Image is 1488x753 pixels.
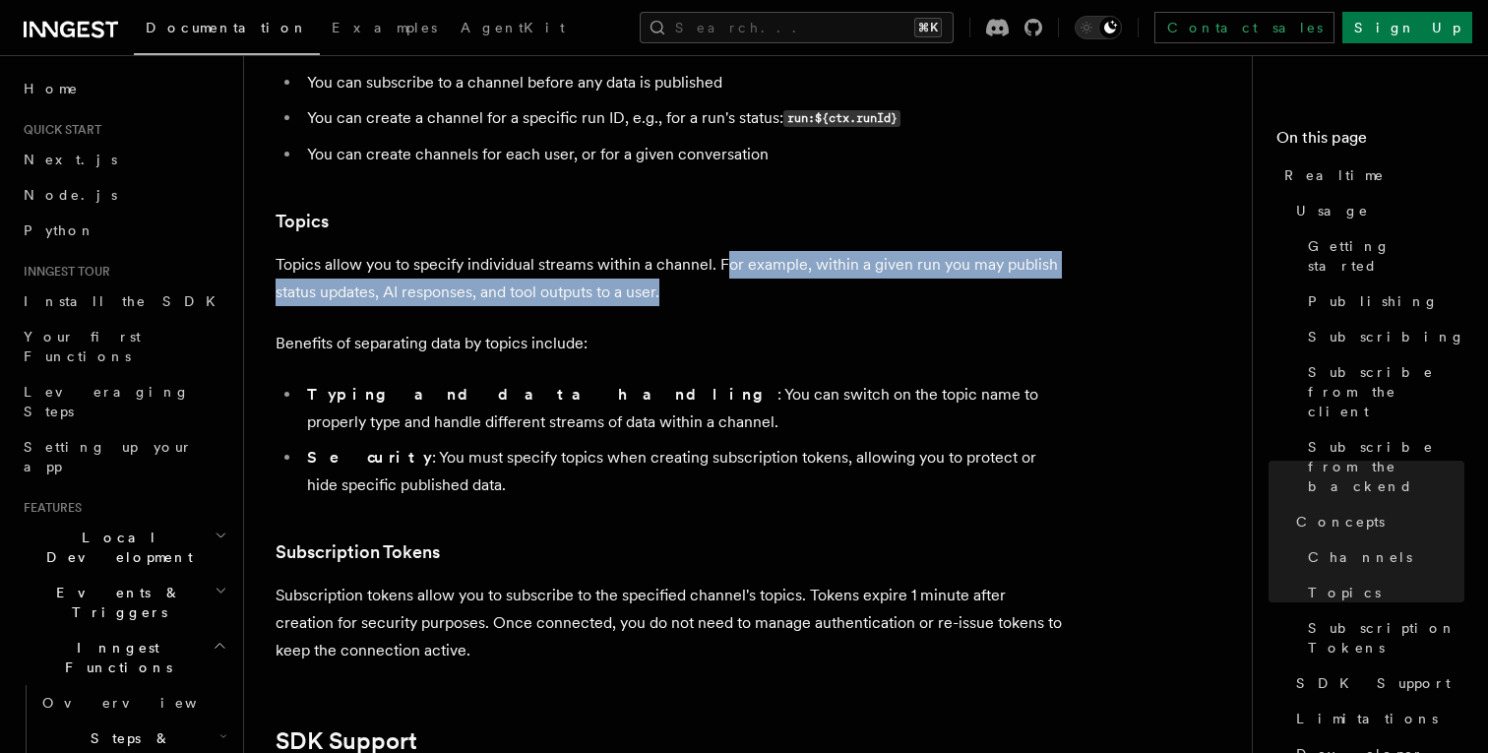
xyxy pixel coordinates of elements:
[16,142,231,177] a: Next.js
[1308,437,1464,496] span: Subscribe from the backend
[301,381,1063,436] li: : You can switch on the topic name to properly type and handle different streams of data within a...
[16,583,215,622] span: Events & Triggers
[42,695,245,711] span: Overview
[320,6,449,53] a: Examples
[24,384,190,419] span: Leveraging Steps
[301,104,1063,133] li: You can create a channel for a specific run ID, e.g., for a run's status:
[1308,583,1381,602] span: Topics
[1300,610,1464,665] a: Subscription Tokens
[1308,236,1464,276] span: Getting started
[301,69,1063,96] li: You can subscribe to a channel before any data is published
[1296,201,1369,220] span: Usage
[1308,547,1412,567] span: Channels
[1296,709,1438,728] span: Limitations
[1308,291,1439,311] span: Publishing
[1342,12,1472,43] a: Sign Up
[24,293,227,309] span: Install the SDK
[16,374,231,429] a: Leveraging Steps
[1288,701,1464,736] a: Limitations
[1288,504,1464,539] a: Concepts
[16,429,231,484] a: Setting up your app
[1075,16,1122,39] button: Toggle dark mode
[1284,165,1385,185] span: Realtime
[1288,665,1464,701] a: SDK Support
[307,448,432,467] strong: Security
[16,528,215,567] span: Local Development
[783,110,900,127] code: run:${ctx.runId}
[1308,362,1464,421] span: Subscribe from the client
[449,6,577,53] a: AgentKit
[332,20,437,35] span: Examples
[276,538,440,566] a: Subscription Tokens
[24,187,117,203] span: Node.js
[1276,157,1464,193] a: Realtime
[1296,673,1451,693] span: SDK Support
[16,575,231,630] button: Events & Triggers
[1300,354,1464,429] a: Subscribe from the client
[1300,539,1464,575] a: Channels
[24,79,79,98] span: Home
[16,122,101,138] span: Quick start
[24,222,95,238] span: Python
[16,213,231,248] a: Python
[1300,228,1464,283] a: Getting started
[276,251,1063,306] p: Topics allow you to specify individual streams within a channel. For example, within a given run ...
[461,20,565,35] span: AgentKit
[24,439,193,474] span: Setting up your app
[1300,319,1464,354] a: Subscribing
[16,264,110,280] span: Inngest tour
[276,330,1063,357] p: Benefits of separating data by topics include:
[1296,512,1385,532] span: Concepts
[301,141,1063,168] li: You can create channels for each user, or for a given conversation
[301,444,1063,499] li: : You must specify topics when creating subscription tokens, allowing you to protect or hide spec...
[16,283,231,319] a: Install the SDK
[24,329,141,364] span: Your first Functions
[16,177,231,213] a: Node.js
[1300,283,1464,319] a: Publishing
[16,520,231,575] button: Local Development
[307,385,777,404] strong: Typing and data handling
[16,638,213,677] span: Inngest Functions
[146,20,308,35] span: Documentation
[16,500,82,516] span: Features
[1288,193,1464,228] a: Usage
[1276,126,1464,157] h4: On this page
[914,18,942,37] kbd: ⌘K
[1154,12,1334,43] a: Contact sales
[276,582,1063,664] p: Subscription tokens allow you to subscribe to the specified channel's topics. Tokens expire 1 min...
[16,71,231,106] a: Home
[1308,327,1465,346] span: Subscribing
[276,208,329,235] a: Topics
[1300,575,1464,610] a: Topics
[640,12,954,43] button: Search...⌘K
[1300,429,1464,504] a: Subscribe from the backend
[16,630,231,685] button: Inngest Functions
[24,152,117,167] span: Next.js
[34,685,231,721] a: Overview
[134,6,320,55] a: Documentation
[16,319,231,374] a: Your first Functions
[1308,618,1464,658] span: Subscription Tokens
